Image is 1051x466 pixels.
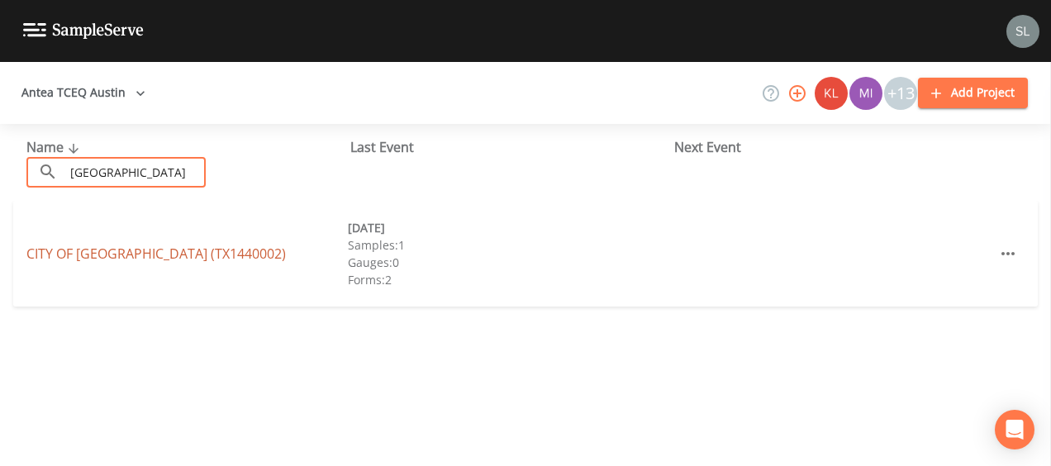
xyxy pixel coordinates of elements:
div: Forms: 2 [348,271,669,288]
button: Add Project [918,78,1028,108]
div: [DATE] [348,219,669,236]
img: a1ea4ff7c53760f38bef77ef7c6649bf [849,77,882,110]
span: Name [26,138,83,156]
div: Open Intercom Messenger [995,410,1034,449]
div: Gauges: 0 [348,254,669,271]
div: Kler Teran [814,77,849,110]
img: 9c4450d90d3b8045b2e5fa62e4f92659 [815,77,848,110]
button: Antea TCEQ Austin [15,78,152,108]
div: Next Event [674,137,998,157]
img: 0d5b2d5fd6ef1337b72e1b2735c28582 [1006,15,1039,48]
div: +13 [884,77,917,110]
input: Search Projects [64,157,206,188]
div: Samples: 1 [348,236,669,254]
a: CITY OF [GEOGRAPHIC_DATA] (TX1440002) [26,245,286,263]
img: logo [23,23,144,39]
div: Miriaha Caddie [849,77,883,110]
div: Last Event [350,137,674,157]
